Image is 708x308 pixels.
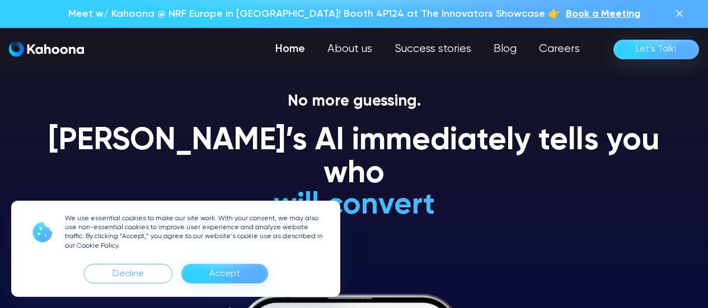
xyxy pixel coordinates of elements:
[566,7,640,21] a: Book a Meeting
[84,264,172,283] div: Decline
[189,189,519,222] h1: will convert
[613,40,699,59] a: Let’s Talk!
[65,214,327,250] p: We use essential cookies to make our site work. With your consent, we may also use non-essential ...
[383,38,482,60] a: Success stories
[181,264,268,283] div: Accept
[482,38,528,60] a: Blog
[9,41,84,58] a: home
[209,265,240,283] div: Accept
[35,125,673,191] h1: [PERSON_NAME]’s AI immediately tells you who
[9,41,84,57] img: Kahoona logo white
[316,38,383,60] a: About us
[35,92,673,111] p: No more guessing.
[264,38,316,60] a: Home
[528,38,591,60] a: Careers
[566,9,640,19] span: Book a Meeting
[68,7,560,21] p: Meet w/ Kahoona @ NRF Europe in [GEOGRAPHIC_DATA]! Booth 4P124 at The Innovators Showcase 👉
[636,40,677,58] div: Let’s Talk!
[112,265,144,283] div: Decline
